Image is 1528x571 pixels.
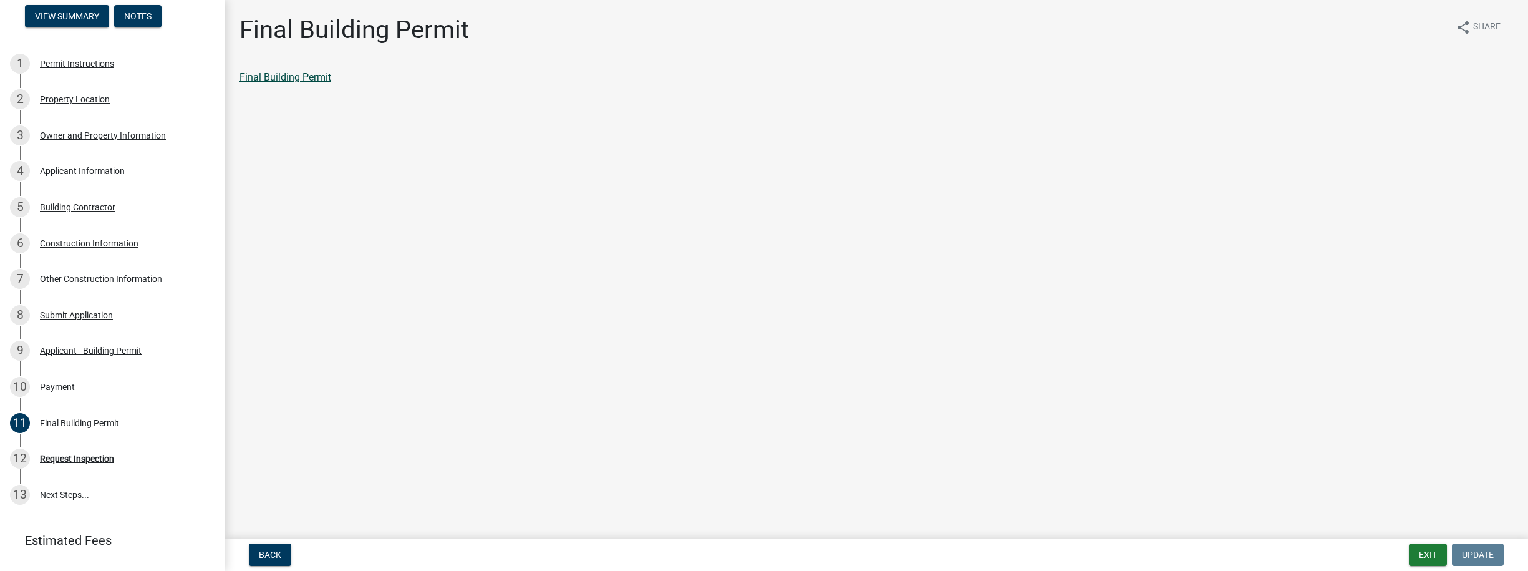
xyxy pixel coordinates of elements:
[10,485,30,505] div: 13
[40,167,125,175] div: Applicant Information
[10,413,30,433] div: 11
[1473,20,1501,35] span: Share
[1452,544,1504,566] button: Update
[10,233,30,253] div: 6
[10,341,30,361] div: 9
[25,12,109,22] wm-modal-confirm: Summary
[40,95,110,104] div: Property Location
[40,203,115,212] div: Building Contractor
[40,239,138,248] div: Construction Information
[114,12,162,22] wm-modal-confirm: Notes
[10,161,30,181] div: 4
[40,383,75,391] div: Payment
[239,15,469,45] h1: Final Building Permit
[10,449,30,469] div: 12
[10,89,30,109] div: 2
[40,59,114,68] div: Permit Instructions
[114,5,162,27] button: Notes
[1446,15,1511,39] button: shareShare
[25,5,109,27] button: View Summary
[1456,20,1471,35] i: share
[10,125,30,145] div: 3
[1462,550,1494,560] span: Update
[1409,544,1447,566] button: Exit
[10,197,30,217] div: 5
[40,311,113,320] div: Submit Application
[10,377,30,397] div: 10
[10,54,30,74] div: 1
[40,419,119,427] div: Final Building Permit
[10,528,205,553] a: Estimated Fees
[40,131,166,140] div: Owner and Property Information
[259,550,281,560] span: Back
[40,275,162,283] div: Other Construction Information
[10,305,30,325] div: 8
[40,454,114,463] div: Request Inspection
[239,71,331,83] a: Final Building Permit
[249,544,291,566] button: Back
[10,269,30,289] div: 7
[40,346,142,355] div: Applicant - Building Permit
